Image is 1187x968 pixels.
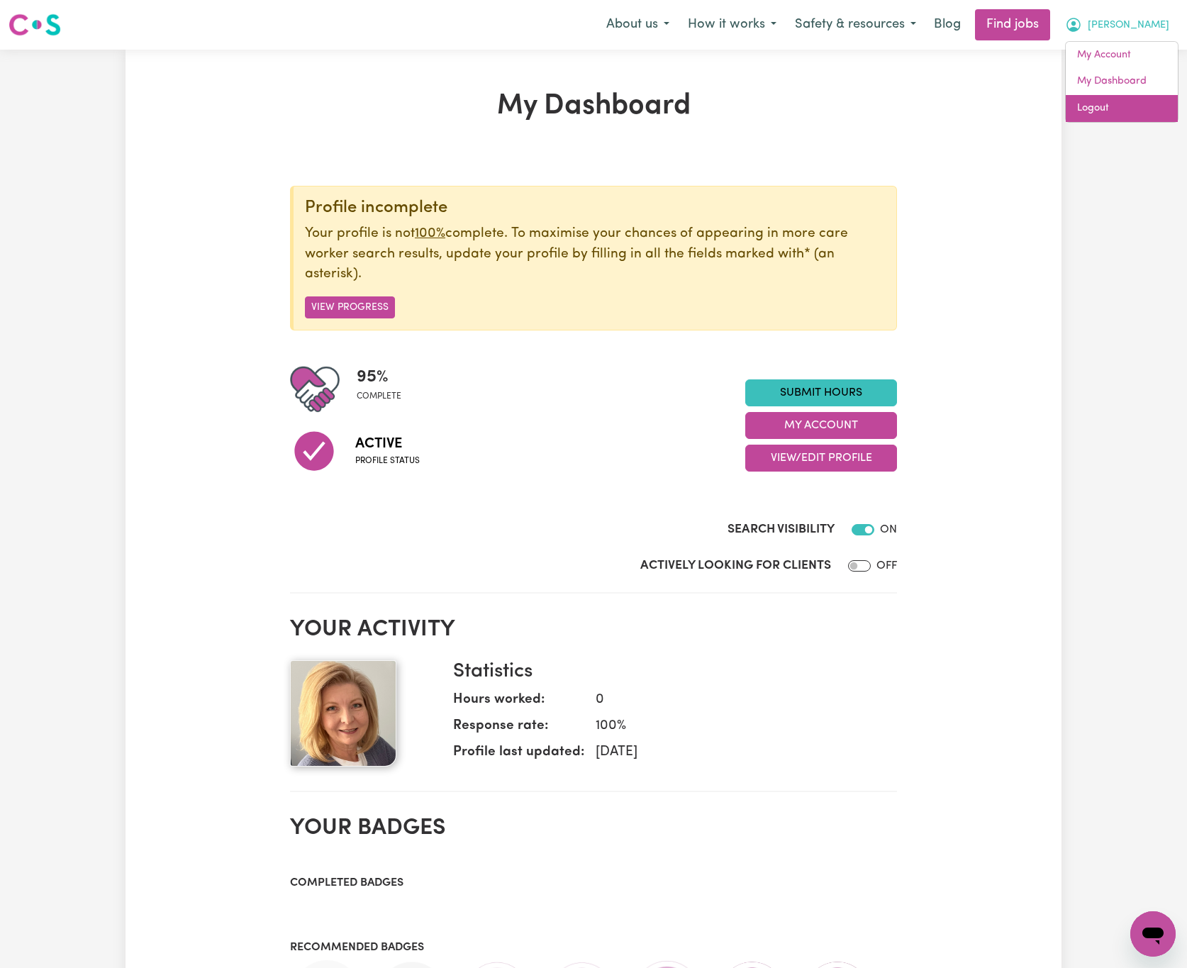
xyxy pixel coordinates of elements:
button: Safety & resources [786,10,925,40]
label: Actively Looking for Clients [640,557,831,575]
button: View/Edit Profile [745,445,897,472]
p: Your profile is not complete. To maximise your chances of appearing in more care worker search re... [305,224,885,285]
dt: Response rate: [453,716,584,742]
h3: Recommended badges [290,941,897,955]
a: Submit Hours [745,379,897,406]
button: My Account [1056,10,1178,40]
button: My Account [745,412,897,439]
dt: Profile last updated: [453,742,584,769]
label: Search Visibility [728,521,835,539]
dt: Hours worked: [453,690,584,716]
a: My Account [1066,42,1178,69]
button: How it works [679,10,786,40]
button: About us [597,10,679,40]
h3: Statistics [453,660,886,684]
div: My Account [1065,41,1178,123]
span: ON [880,524,897,535]
span: OFF [876,560,897,572]
dd: 0 [584,690,886,711]
a: Find jobs [975,9,1050,40]
dd: 100 % [584,716,886,737]
span: complete [357,390,401,403]
span: Profile status [355,455,420,467]
h2: Your badges [290,815,897,842]
img: Careseekers logo [9,12,61,38]
button: View Progress [305,296,395,318]
a: My Dashboard [1066,68,1178,95]
span: Active [355,433,420,455]
span: 95 % [357,365,401,390]
a: Careseekers logo [9,9,61,41]
img: Your profile picture [290,660,396,767]
a: Blog [925,9,969,40]
h2: Your activity [290,616,897,643]
h1: My Dashboard [290,89,897,123]
a: Logout [1066,95,1178,122]
span: [PERSON_NAME] [1088,18,1169,33]
div: Profile completeness: 95% [357,365,413,414]
h3: Completed badges [290,877,897,890]
div: Profile incomplete [305,198,885,218]
u: 100% [415,227,445,240]
iframe: Button to launch messaging window [1130,911,1176,957]
dd: [DATE] [584,742,886,763]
